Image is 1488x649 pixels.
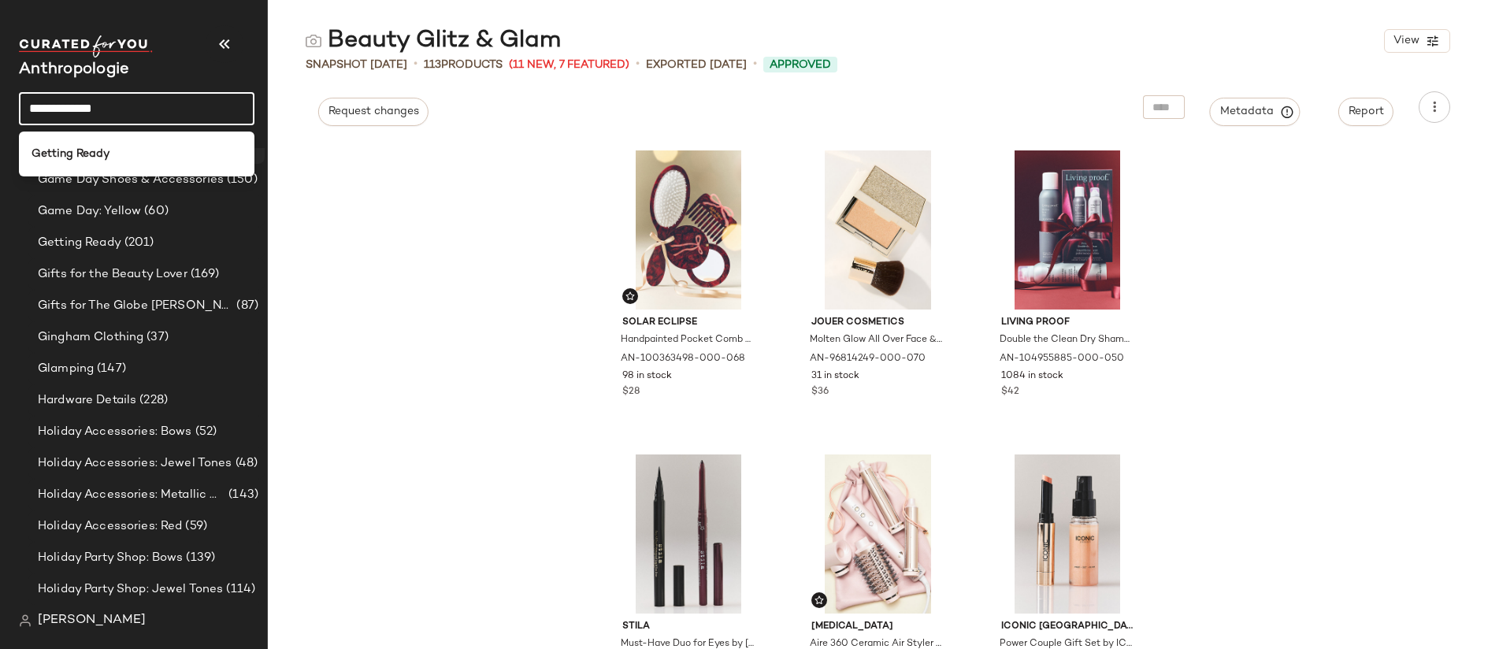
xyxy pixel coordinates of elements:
span: Glamping [38,360,94,378]
span: Double the Clean Dry Shampoo Set by Living Proof in Purple, Women's at Anthropologie [1000,333,1133,347]
img: svg%3e [625,291,635,301]
span: (87) [233,297,258,315]
span: Hardware Details [38,391,136,410]
div: Products [424,57,503,73]
span: (37) [143,328,169,347]
span: Request changes [328,106,419,118]
div: Beauty Glitz & Glam [306,25,561,57]
img: 95045191_066_a [799,454,957,614]
p: Exported [DATE] [646,57,747,73]
span: Handpainted Pocket Comb by Solar Eclipse in Pink, Women's at Anthropologie [621,333,754,347]
img: svg%3e [306,33,321,49]
img: svg%3e [815,595,824,605]
span: Gifts for the Beauty Lover [38,265,187,284]
span: $42 [1001,385,1019,399]
span: • [753,55,757,74]
button: Request changes [318,98,429,126]
span: (150) [224,171,258,189]
span: (59) [182,517,207,536]
span: 98 in stock [622,369,672,384]
span: Gingham Clothing [38,328,143,347]
img: 104238340_066_b [989,454,1147,614]
span: Snapshot [DATE] [306,57,407,73]
span: (60) [141,202,169,221]
span: 31 in stock [811,369,859,384]
span: Solar Eclipse [622,316,755,330]
span: 113 [424,59,441,71]
span: Holiday Accessories: Jewel Tones [38,454,232,473]
span: Report [1348,106,1384,118]
span: Molten Glow All Over Face & Body Highlighter by Jouer Cosmetics in Gold at Anthropologie [810,333,943,347]
img: 104955885_050_a [989,150,1147,310]
span: (52) [192,423,217,441]
span: [PERSON_NAME] [38,611,146,630]
span: (11 New, 7 Featured) [509,57,629,73]
img: svg%3e [19,614,32,627]
span: View [1393,35,1419,47]
span: Holiday Accessories: Red [38,517,182,536]
span: Current Company Name [19,61,129,78]
span: Game Day Shoes & Accessories [38,171,224,189]
span: Holiday Party Shop: Jewel Tones [38,580,223,599]
img: 104689518_050_b [610,454,768,614]
span: Gifts for The Globe [PERSON_NAME] [38,297,233,315]
img: 96814249_070_b [799,150,957,310]
span: Living Proof [1001,316,1134,330]
span: ICONIC [GEOGRAPHIC_DATA] [1001,620,1134,634]
img: 100363498_068_a11 [610,150,768,310]
b: Getting Ready [32,146,109,162]
button: View [1384,29,1450,53]
span: Getting Ready [38,234,121,252]
button: Report [1338,98,1393,126]
span: Metadata [1219,105,1291,119]
span: Jouer Cosmetics [811,316,944,330]
span: (143) [225,486,258,504]
span: Stila [622,620,755,634]
span: (228) [136,391,168,410]
span: Approved [770,57,831,73]
span: • [414,55,417,74]
span: Game Day: Yellow [38,202,141,221]
span: AN-100363498-000-068 [621,352,745,366]
span: AN-96814249-000-070 [810,352,926,366]
span: Holiday Accessories: Bows [38,423,192,441]
span: AN-104955885-000-050 [1000,352,1124,366]
img: cfy_white_logo.C9jOOHJF.svg [19,35,153,57]
span: Holiday Accessories: Metallic & Shine [38,486,225,504]
span: (201) [121,234,154,252]
span: (169) [187,265,220,284]
span: (114) [223,580,255,599]
span: • [636,55,640,74]
span: (48) [232,454,258,473]
span: Holiday Party Shop: Bows [38,549,183,567]
span: (147) [94,360,126,378]
span: $28 [622,385,640,399]
span: [MEDICAL_DATA] [811,620,944,634]
span: (139) [183,549,215,567]
span: $36 [811,385,829,399]
span: 1084 in stock [1001,369,1063,384]
button: Metadata [1210,98,1301,126]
